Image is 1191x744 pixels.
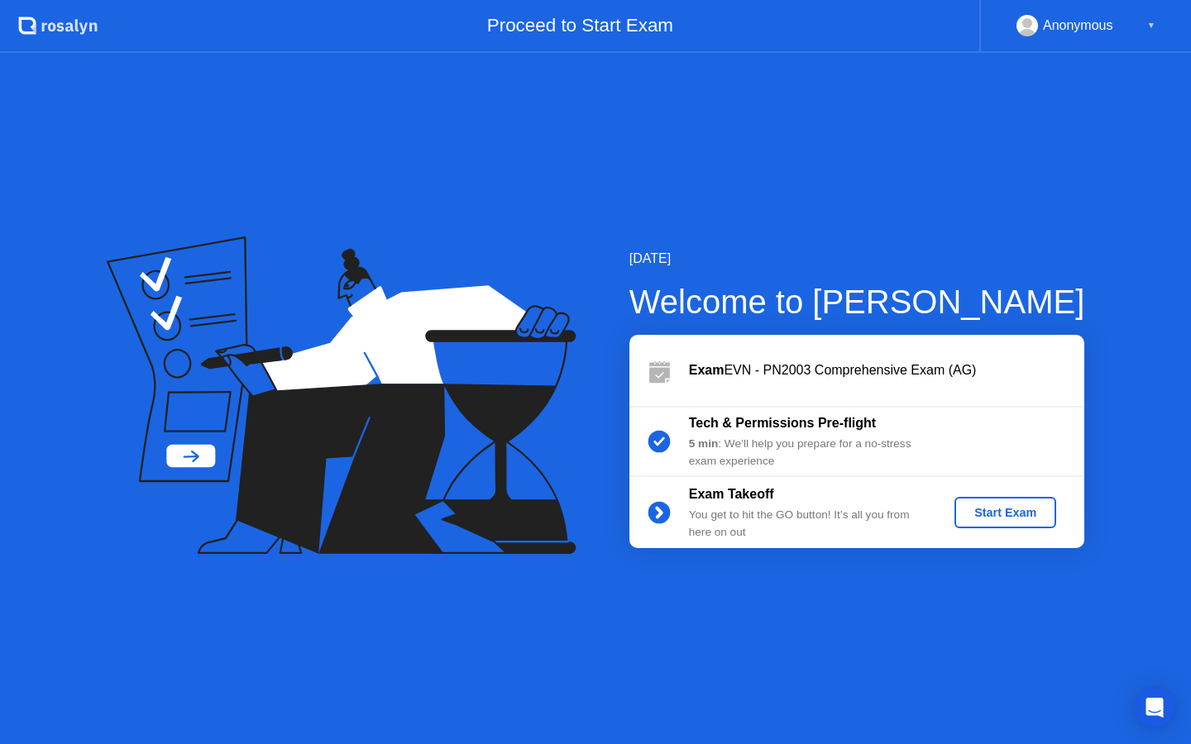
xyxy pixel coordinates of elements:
div: Start Exam [961,506,1050,519]
b: Exam [689,363,725,377]
div: Open Intercom Messenger [1135,688,1174,727]
div: ▼ [1147,15,1155,36]
div: : We’ll help you prepare for a no-stress exam experience [689,436,927,470]
button: Start Exam [954,497,1056,528]
div: Anonymous [1043,15,1113,36]
b: Exam Takeoff [689,487,774,501]
div: Welcome to [PERSON_NAME] [629,277,1085,327]
div: EVN - PN2003 Comprehensive Exam (AG) [689,360,1084,380]
b: 5 min [689,437,719,450]
div: You get to hit the GO button! It’s all you from here on out [689,507,927,541]
b: Tech & Permissions Pre-flight [689,416,876,430]
div: [DATE] [629,249,1085,269]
